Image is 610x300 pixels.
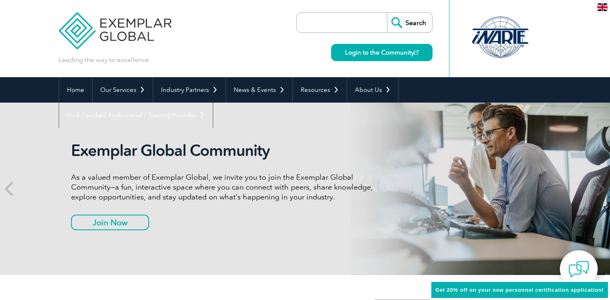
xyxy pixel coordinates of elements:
a: Join Now [71,215,149,230]
a: Resources [293,77,347,103]
img: contact-chat.png [569,259,589,279]
a: Home [59,77,92,103]
input: Search [387,13,432,32]
a: Login to the Community [331,44,433,61]
img: en [597,3,608,11]
img: open_square.png [414,50,419,55]
h2: Exemplar Global Community [71,141,379,160]
a: Find Certified Professional / Training Provider [59,103,213,128]
a: News & Events [226,77,292,103]
a: Industry Partners [153,77,226,103]
p: As a valued member of Exemplar Global, we invite you to join the Exemplar Global Community—a fun,... [71,172,379,202]
a: Our Services [92,77,153,103]
a: About Us [347,77,398,103]
span: Get 20% off on your new personnel certification application! [435,287,604,293]
p: Leading the way to excellence [59,55,149,64]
